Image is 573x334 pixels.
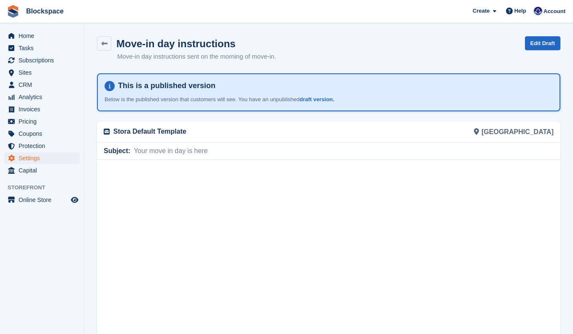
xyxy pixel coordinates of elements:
[4,140,80,152] a: menu
[300,96,334,102] a: draft version.
[19,42,69,54] span: Tasks
[534,7,542,15] img: Jodi Rider
[525,36,561,50] a: Edit Draft
[19,116,69,127] span: Pricing
[4,194,80,206] a: menu
[19,164,69,176] span: Capital
[4,79,80,91] a: menu
[4,103,80,115] a: menu
[4,54,80,66] a: menu
[514,7,526,15] span: Help
[116,38,236,49] h1: Move-in day instructions
[19,79,69,91] span: CRM
[19,54,69,66] span: Subscriptions
[105,95,400,104] p: Below is the published version that customers will see. You have an unpublished
[130,146,208,156] span: Your move in day is here
[113,127,324,137] p: Stora Default Template
[19,152,69,164] span: Settings
[4,67,80,78] a: menu
[19,140,69,152] span: Protection
[473,7,490,15] span: Create
[115,81,553,91] h4: This is a published version
[4,30,80,42] a: menu
[4,116,80,127] a: menu
[19,128,69,140] span: Coupons
[4,42,80,54] a: menu
[4,152,80,164] a: menu
[543,7,565,16] span: Account
[19,194,69,206] span: Online Store
[117,52,276,62] p: Move-in day instructions sent on the morning of move-in.
[23,4,67,18] a: Blockspace
[19,103,69,115] span: Invoices
[19,91,69,103] span: Analytics
[19,30,69,42] span: Home
[104,146,130,156] span: Subject:
[7,5,19,18] img: stora-icon-8386f47178a22dfd0bd8f6a31ec36ba5ce8667c1dd55bd0f319d3a0aa187defe.svg
[4,164,80,176] a: menu
[70,195,80,205] a: Preview store
[329,121,559,142] div: [GEOGRAPHIC_DATA]
[8,183,84,192] span: Storefront
[4,91,80,103] a: menu
[19,67,69,78] span: Sites
[4,128,80,140] a: menu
